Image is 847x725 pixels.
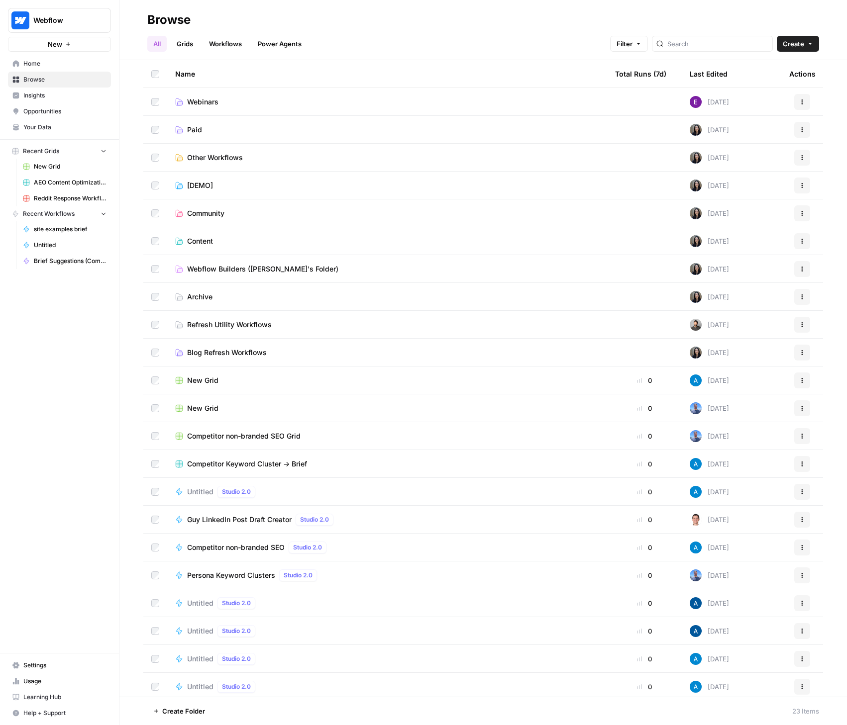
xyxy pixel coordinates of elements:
[615,682,674,692] div: 0
[175,208,599,218] a: Community
[293,543,322,552] span: Studio 2.0
[667,39,768,49] input: Search
[690,152,702,164] img: m6v5pme5aerzgxq12grlte2ge8nl
[615,543,674,552] div: 0
[615,375,674,385] div: 0
[175,97,599,107] a: Webinars
[222,599,251,608] span: Studio 2.0
[8,206,111,221] button: Recent Workflows
[690,430,702,442] img: 7bc35wype9rgbomcem5uxsgt1y12
[690,542,729,553] div: [DATE]
[792,706,819,716] div: 23 Items
[175,514,599,526] a: Guy LinkedIn Post Draft CreatorStudio 2.0
[690,681,729,693] div: [DATE]
[175,375,599,385] a: New Grid
[23,147,59,156] span: Recent Grids
[34,162,106,171] span: New Grid
[690,319,729,331] div: [DATE]
[615,459,674,469] div: 0
[690,374,702,386] img: o3cqybgnmipr355j8nz4zpq1mc6x
[690,542,702,553] img: o3cqybgnmipr355j8nz4zpq1mc6x
[187,181,213,190] span: [DEMO]
[690,124,729,136] div: [DATE]
[175,542,599,553] a: Competitor non-branded SEOStudio 2.0
[690,291,702,303] img: m6v5pme5aerzgxq12grlte2ge8nl
[8,144,111,159] button: Recent Grids
[222,654,251,663] span: Studio 2.0
[187,208,224,218] span: Community
[187,320,272,330] span: Refresh Utility Workflows
[690,180,702,191] img: m6v5pme5aerzgxq12grlte2ge8nl
[690,402,702,414] img: 7bc35wype9rgbomcem5uxsgt1y12
[187,153,243,163] span: Other Workflows
[187,598,213,608] span: Untitled
[690,625,729,637] div: [DATE]
[34,178,106,187] span: AEO Content Optimizations Grid
[690,430,729,442] div: [DATE]
[690,514,729,526] div: [DATE]
[8,88,111,103] a: Insights
[187,654,213,664] span: Untitled
[615,487,674,497] div: 0
[690,625,702,637] img: he81ibor8lsei4p3qvg4ugbvimgp
[11,11,29,29] img: Webflow Logo
[300,515,329,524] span: Studio 2.0
[690,458,702,470] img: o3cqybgnmipr355j8nz4zpq1mc6x
[690,291,729,303] div: [DATE]
[175,181,599,190] a: [DEMO]
[690,263,729,275] div: [DATE]
[615,515,674,525] div: 0
[8,8,111,33] button: Workspace: Webflow
[23,91,106,100] span: Insights
[187,403,218,413] span: New Grid
[23,677,106,686] span: Usage
[690,152,729,164] div: [DATE]
[171,36,199,52] a: Grids
[690,180,729,191] div: [DATE]
[187,375,218,385] span: New Grid
[34,194,106,203] span: Reddit Response Workflow Grid
[8,689,111,705] a: Learning Hub
[175,348,599,358] a: Blog Refresh Workflows
[187,682,213,692] span: Untitled
[147,703,211,719] button: Create Folder
[187,97,218,107] span: Webinars
[690,653,729,665] div: [DATE]
[203,36,248,52] a: Workflows
[23,123,106,132] span: Your Data
[175,320,599,330] a: Refresh Utility Workflows
[690,486,702,498] img: o3cqybgnmipr355j8nz4zpq1mc6x
[175,292,599,302] a: Archive
[690,235,729,247] div: [DATE]
[187,125,202,135] span: Paid
[48,39,62,49] span: New
[175,569,599,581] a: Persona Keyword ClustersStudio 2.0
[610,36,648,52] button: Filter
[8,72,111,88] a: Browse
[187,543,285,552] span: Competitor non-branded SEO
[222,487,251,496] span: Studio 2.0
[690,347,702,359] img: m6v5pme5aerzgxq12grlte2ge8nl
[8,56,111,72] a: Home
[175,486,599,498] a: UntitledStudio 2.0
[34,241,106,250] span: Untitled
[615,570,674,580] div: 0
[175,403,599,413] a: New Grid
[23,693,106,702] span: Learning Hub
[175,264,599,274] a: Webflow Builders ([PERSON_NAME]'s Folder)
[690,124,702,136] img: m6v5pme5aerzgxq12grlte2ge8nl
[690,235,702,247] img: m6v5pme5aerzgxq12grlte2ge8nl
[175,236,599,246] a: Content
[187,570,275,580] span: Persona Keyword Clusters
[8,705,111,721] button: Help + Support
[615,598,674,608] div: 0
[690,597,702,609] img: he81ibor8lsei4p3qvg4ugbvimgp
[690,207,702,219] img: m6v5pme5aerzgxq12grlte2ge8nl
[187,264,338,274] span: Webflow Builders ([PERSON_NAME]'s Folder)
[147,36,167,52] a: All
[617,39,633,49] span: Filter
[23,59,106,68] span: Home
[284,571,313,580] span: Studio 2.0
[615,431,674,441] div: 0
[18,237,111,253] a: Untitled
